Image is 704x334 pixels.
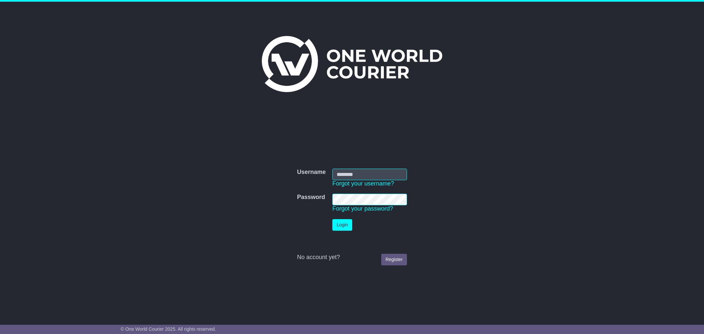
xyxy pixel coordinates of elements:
[121,326,216,332] span: © One World Courier 2025. All rights reserved.
[332,205,393,212] a: Forgot your password?
[297,254,407,261] div: No account yet?
[332,219,352,231] button: Login
[381,254,407,265] a: Register
[262,36,442,92] img: One World
[297,169,326,176] label: Username
[332,180,394,187] a: Forgot your username?
[297,194,325,201] label: Password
